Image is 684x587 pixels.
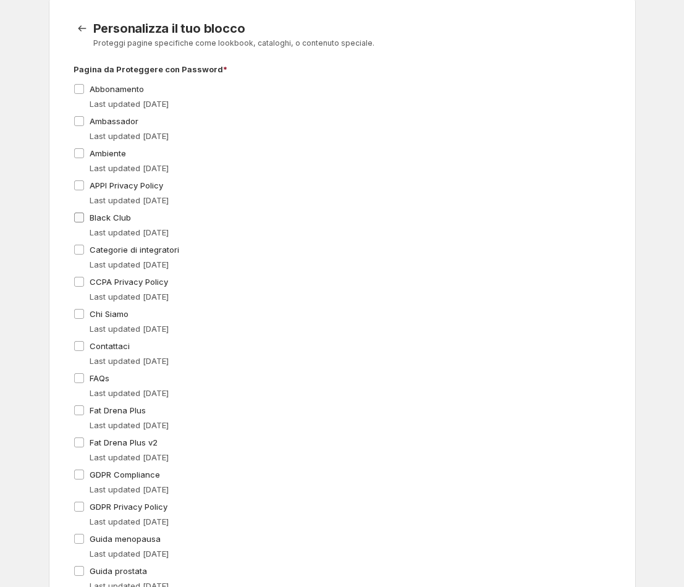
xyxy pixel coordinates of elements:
span: FAQs [90,373,109,383]
span: Last updated [DATE] [90,517,169,526]
span: Last updated [DATE] [90,163,169,173]
span: Black Club [90,213,131,222]
span: Ambassador [90,116,138,126]
span: Abbonamento [90,84,144,94]
span: Last updated [DATE] [90,452,169,462]
span: Guida menopausa [90,534,161,544]
span: Last updated [DATE] [90,260,169,269]
span: Categorie di integratori [90,245,179,255]
span: Contattaci [90,341,130,351]
span: Personalizza il tuo blocco [93,21,245,36]
span: APPI Privacy Policy [90,180,163,190]
span: Last updated [DATE] [90,549,169,559]
span: Last updated [DATE] [90,99,169,109]
span: Last updated [DATE] [90,388,169,398]
span: Fat Drena Plus v2 [90,437,158,447]
span: Guida prostata [90,566,147,576]
span: Last updated [DATE] [90,292,169,302]
p: Pagina da Proteggere con Password [74,63,611,75]
span: Last updated [DATE] [90,131,169,141]
span: Fat Drena Plus [90,405,146,415]
span: Last updated [DATE] [90,324,169,334]
span: Last updated [DATE] [90,227,169,237]
span: Last updated [DATE] [90,484,169,494]
span: Last updated [DATE] [90,420,169,430]
span: Last updated [DATE] [90,195,169,205]
span: CCPA Privacy Policy [90,277,168,287]
span: GDPR Privacy Policy [90,502,167,512]
p: Proteggi pagine specifiche come lookbook, cataloghi, o contenuto speciale. [93,38,488,48]
span: Chi Siamo [90,309,129,319]
span: GDPR Compliance [90,470,160,479]
button: CustomisationStep.backToTemplates [74,20,91,37]
span: Ambiente [90,148,126,158]
span: Last updated [DATE] [90,356,169,366]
